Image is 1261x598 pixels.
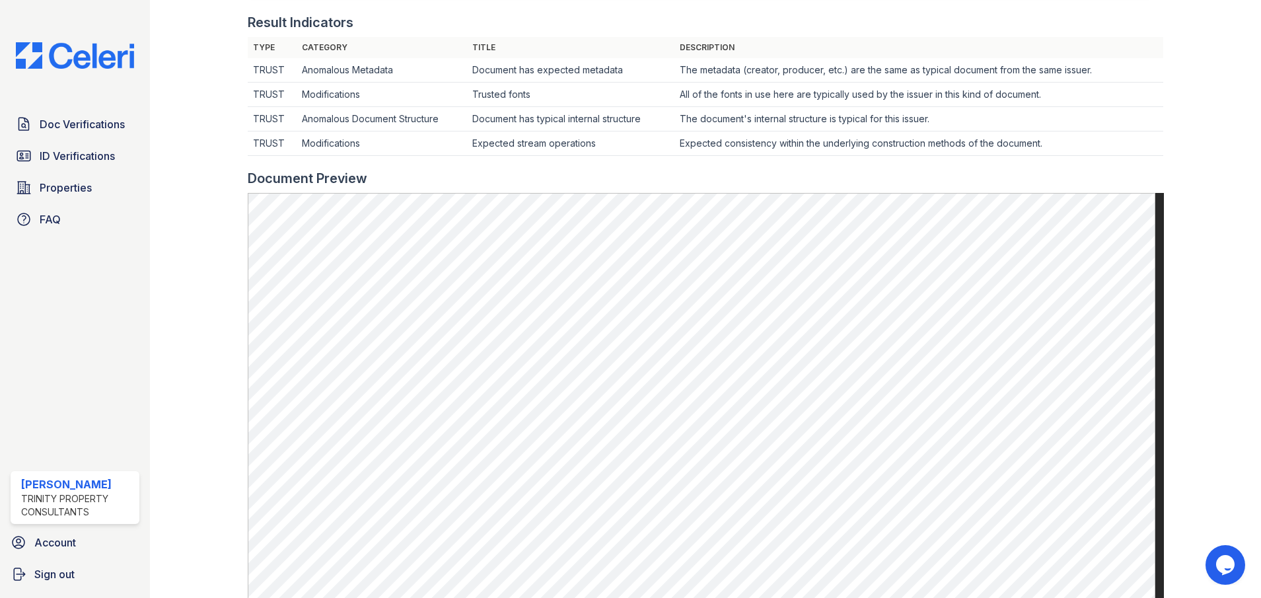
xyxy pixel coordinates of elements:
[248,83,297,107] td: TRUST
[40,180,92,196] span: Properties
[297,37,467,58] th: Category
[21,476,134,492] div: [PERSON_NAME]
[40,148,115,164] span: ID Verifications
[11,111,139,137] a: Doc Verifications
[467,58,674,83] td: Document has expected metadata
[674,131,1164,156] td: Expected consistency within the underlying construction methods of the document.
[674,107,1164,131] td: The document's internal structure is typical for this issuer.
[248,131,297,156] td: TRUST
[674,37,1164,58] th: Description
[467,37,674,58] th: Title
[5,561,145,587] a: Sign out
[674,58,1164,83] td: The metadata (creator, producer, etc.) are the same as typical document from the same issuer.
[5,42,145,69] img: CE_Logo_Blue-a8612792a0a2168367f1c8372b55b34899dd931a85d93a1a3d3e32e68fde9ad4.png
[34,535,76,550] span: Account
[1206,545,1248,585] iframe: chat widget
[34,566,75,582] span: Sign out
[467,131,674,156] td: Expected stream operations
[11,174,139,201] a: Properties
[297,83,467,107] td: Modifications
[248,13,353,32] div: Result Indicators
[248,107,297,131] td: TRUST
[467,107,674,131] td: Document has typical internal structure
[11,206,139,233] a: FAQ
[40,211,61,227] span: FAQ
[11,143,139,169] a: ID Verifications
[40,116,125,132] span: Doc Verifications
[248,37,297,58] th: Type
[297,107,467,131] td: Anomalous Document Structure
[21,492,134,519] div: Trinity Property Consultants
[297,131,467,156] td: Modifications
[248,58,297,83] td: TRUST
[248,169,367,188] div: Document Preview
[674,83,1164,107] td: All of the fonts in use here are typically used by the issuer in this kind of document.
[297,58,467,83] td: Anomalous Metadata
[5,529,145,556] a: Account
[467,83,674,107] td: Trusted fonts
